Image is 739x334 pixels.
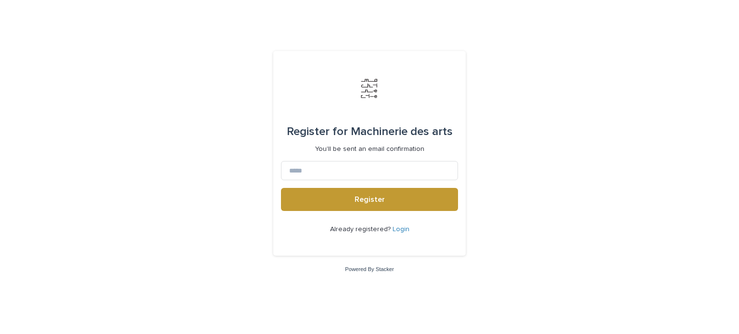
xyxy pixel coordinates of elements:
[393,226,409,233] a: Login
[287,118,453,145] div: Machinerie des arts
[281,188,458,211] button: Register
[330,226,393,233] span: Already registered?
[345,266,394,272] a: Powered By Stacker
[315,145,424,153] p: You'll be sent an email confirmation
[355,74,384,103] img: Jx8JiDZqSLW7pnA6nIo1
[355,196,385,203] span: Register
[287,126,348,137] span: Register for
